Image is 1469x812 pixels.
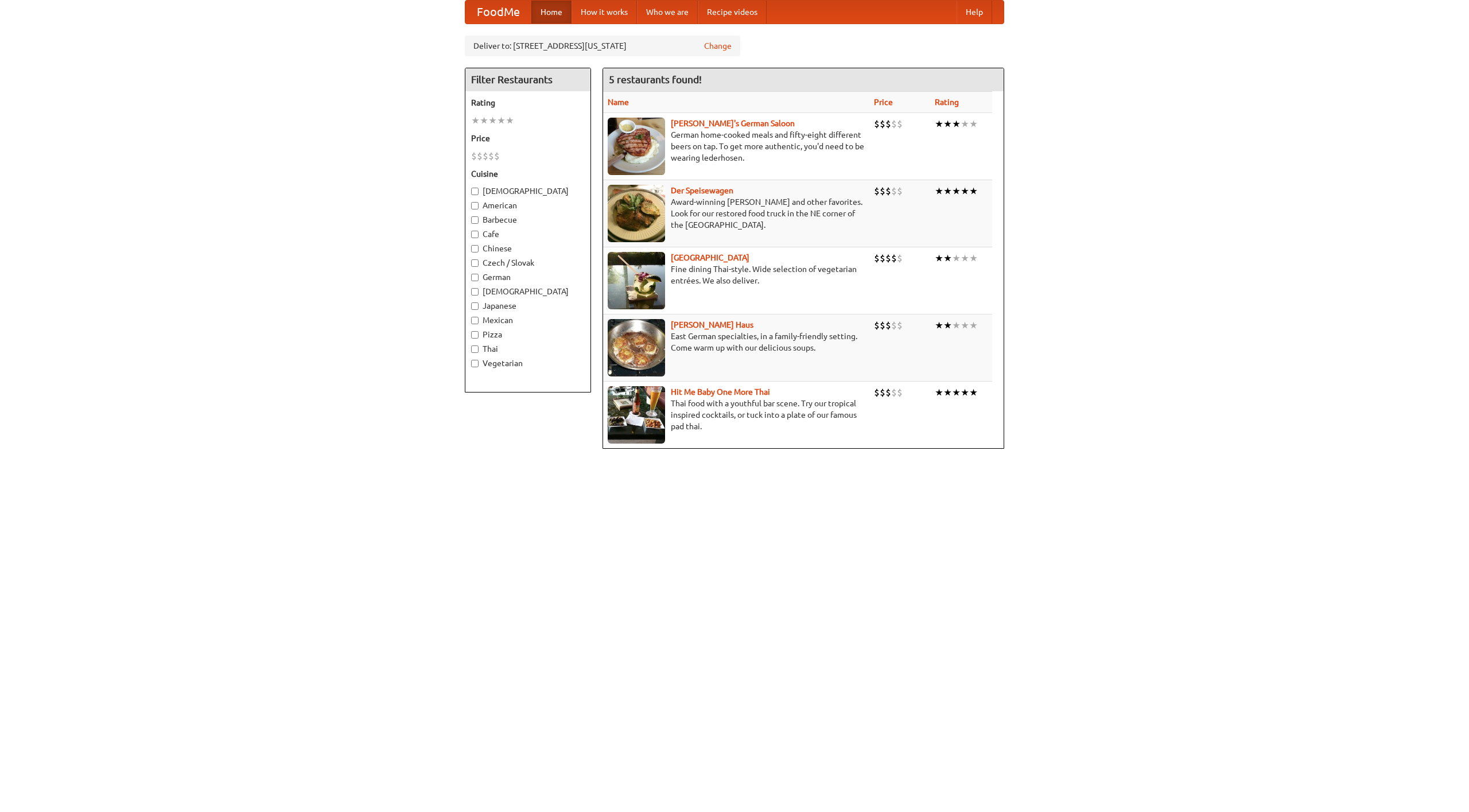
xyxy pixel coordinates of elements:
li: ★ [471,114,480,127]
li: ★ [935,185,943,197]
li: ★ [943,118,952,130]
a: FoodMe [465,1,531,24]
a: Name [608,98,629,107]
li: ★ [935,252,943,265]
input: Chinese [471,245,479,252]
li: $ [880,118,885,130]
li: $ [885,386,891,399]
label: Barbecue [471,214,585,226]
ng-pluralize: 5 restaurants found! [609,74,702,85]
label: Pizza [471,329,585,340]
img: satay.jpg [608,252,665,309]
input: Japanese [471,302,479,310]
li: $ [891,252,897,265]
a: Hit Me Baby One More Thai [671,387,770,397]
li: $ [494,150,500,162]
img: kohlhaus.jpg [608,319,665,376]
label: Czech / Slovak [471,257,585,269]
li: $ [885,252,891,265]
input: Cafe [471,231,479,238]
li: ★ [969,118,978,130]
a: Rating [935,98,959,107]
li: $ [897,319,903,332]
li: ★ [488,114,497,127]
li: $ [477,150,483,162]
li: ★ [935,319,943,332]
input: German [471,274,479,281]
label: Cafe [471,228,585,240]
label: Vegetarian [471,358,585,369]
input: American [471,202,479,209]
label: Mexican [471,314,585,326]
li: $ [885,118,891,130]
li: ★ [506,114,514,127]
input: [DEMOGRAPHIC_DATA] [471,288,479,296]
h5: Price [471,133,585,144]
li: $ [891,118,897,130]
h5: Rating [471,97,585,108]
p: Award-winning [PERSON_NAME] and other favorites. Look for our restored food truck in the NE corne... [608,196,865,231]
li: $ [471,150,477,162]
li: ★ [935,118,943,130]
li: ★ [935,386,943,399]
li: ★ [961,319,969,332]
a: [PERSON_NAME] Haus [671,320,753,329]
li: ★ [943,252,952,265]
label: [DEMOGRAPHIC_DATA] [471,286,585,297]
h5: Cuisine [471,168,585,180]
a: Change [704,40,732,52]
li: ★ [952,386,961,399]
li: $ [891,319,897,332]
p: East German specialties, in a family-friendly setting. Come warm up with our delicious soups. [608,331,865,353]
li: $ [874,252,880,265]
p: Fine dining Thai-style. Wide selection of vegetarian entrées. We also deliver. [608,263,865,286]
input: Thai [471,345,479,353]
li: $ [891,185,897,197]
li: ★ [969,185,978,197]
label: German [471,271,585,283]
li: ★ [943,319,952,332]
input: Vegetarian [471,360,479,367]
a: How it works [572,1,637,24]
li: $ [897,252,903,265]
li: ★ [969,252,978,265]
li: ★ [961,386,969,399]
li: $ [874,386,880,399]
li: ★ [943,386,952,399]
li: $ [874,118,880,130]
img: esthers.jpg [608,118,665,175]
li: ★ [952,319,961,332]
li: $ [874,185,880,197]
input: Pizza [471,331,479,339]
a: [PERSON_NAME]'s German Saloon [671,119,795,128]
img: babythai.jpg [608,386,665,444]
input: Mexican [471,317,479,324]
li: ★ [952,252,961,265]
li: ★ [943,185,952,197]
li: ★ [961,252,969,265]
a: Help [957,1,992,24]
li: $ [891,386,897,399]
a: [GEOGRAPHIC_DATA] [671,253,749,262]
label: Thai [471,343,585,355]
li: $ [488,150,494,162]
li: $ [880,185,885,197]
p: German home-cooked meals and fifty-eight different beers on tap. To get more authentic, you'd nee... [608,129,865,164]
li: ★ [969,386,978,399]
li: $ [897,118,903,130]
label: Japanese [471,300,585,312]
li: ★ [952,185,961,197]
li: $ [885,319,891,332]
li: ★ [969,319,978,332]
li: $ [483,150,488,162]
img: speisewagen.jpg [608,185,665,242]
li: $ [897,386,903,399]
label: Chinese [471,243,585,254]
li: ★ [961,118,969,130]
li: $ [874,319,880,332]
label: [DEMOGRAPHIC_DATA] [471,185,585,197]
input: Barbecue [471,216,479,224]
